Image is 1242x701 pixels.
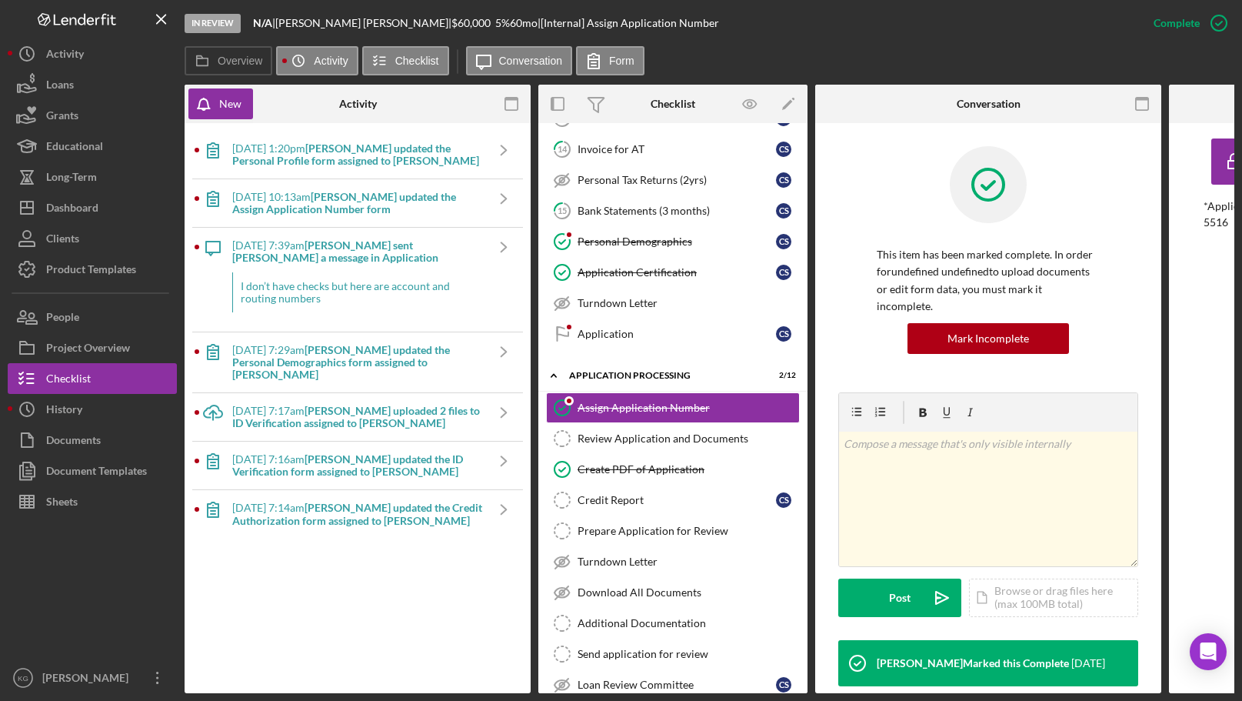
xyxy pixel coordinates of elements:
button: Activity [8,38,177,69]
b: [PERSON_NAME] updated the Credit Authorization form assigned to [PERSON_NAME] [232,501,482,526]
tspan: 13 [558,113,567,123]
a: Create PDF of Application [546,454,800,485]
a: Send application for review [546,639,800,669]
a: [DATE] 7:14am[PERSON_NAME] updated the Credit Authorization form assigned to [PERSON_NAME] [194,490,523,538]
div: Loan Review Committee [578,679,776,691]
button: Clients [8,223,177,254]
div: In Review [185,14,241,33]
div: [PERSON_NAME] [38,663,138,697]
a: [DATE] 1:20pm[PERSON_NAME] updated the Personal Profile form assigned to [PERSON_NAME] [194,131,523,179]
button: Conversation [466,46,573,75]
a: 15Bank Statements (3 months)CS [546,195,800,226]
button: KG[PERSON_NAME] [8,663,177,693]
a: Dashboard [8,192,177,223]
div: Personal Tax Returns (2yrs) [578,174,776,186]
div: Application [578,328,776,340]
div: [DATE] 10:13am [232,191,484,215]
label: Checklist [395,55,439,67]
a: Personal DemographicsCS [546,226,800,257]
div: Long-Term [46,162,97,196]
div: [DATE] 1:20pm [232,142,484,167]
div: Mark Incomplete [947,323,1029,354]
button: Educational [8,131,177,162]
button: Checklist [362,46,449,75]
a: Review Application and Documents [546,423,800,454]
div: Checklist [46,363,91,398]
div: [DATE] 7:17am [232,405,484,429]
a: Prepare Application for Review [546,516,800,546]
div: 5 % [495,17,510,29]
div: Download All Documents [578,586,799,599]
div: Send application for review [578,648,799,660]
a: Long-Term [8,162,177,192]
div: C S [776,142,791,157]
button: Activity [276,46,358,75]
div: 5516 [1204,216,1228,229]
button: Loans [8,69,177,100]
p: This item has been marked complete. In order for undefined undefined to upload documents or edit ... [877,246,1100,315]
div: Dashboard [46,192,98,227]
div: 2 / 12 [768,371,796,380]
div: New [219,88,241,119]
button: Post [838,579,961,617]
time: 2025-09-02 17:13 [1071,657,1105,669]
div: Documents [46,425,101,459]
div: C S [776,326,791,342]
div: Personal Demographics [578,235,776,248]
b: [PERSON_NAME] updated the Personal Demographics form assigned to [PERSON_NAME] [232,343,450,381]
text: KG [18,674,28,683]
div: Grants [46,100,78,135]
div: Clients [46,223,79,258]
div: [DATE] 7:39am [232,239,484,264]
a: Assign Application Number [546,392,800,423]
a: Application CertificationCS [546,257,800,288]
a: Download All Documents [546,577,800,608]
div: Prepare Application for Review [578,525,799,537]
div: [DATE] 7:16am [232,453,484,478]
div: Checklist [651,98,695,110]
b: [PERSON_NAME] updated the ID Verification form assigned to [PERSON_NAME] [232,452,463,478]
div: Post [889,579,911,617]
a: [DATE] 7:29am[PERSON_NAME] updated the Personal Demographics form assigned to [PERSON_NAME] [194,332,523,392]
div: Open Intercom Messenger [1190,633,1227,670]
div: I don’t have checks but here are account and routing numbers [232,272,484,312]
b: [PERSON_NAME] updated the Assign Application Number form [232,190,456,215]
a: [DATE] 7:17am[PERSON_NAME] uploaded 2 files to ID Verification assigned to [PERSON_NAME] [194,393,523,441]
a: Credit ReportCS [546,485,800,516]
div: | [Internal] Assign Application Number [538,17,719,29]
tspan: 15 [558,205,567,215]
a: Personal Tax Returns (2yrs)CS [546,165,800,195]
div: C S [776,234,791,249]
tspan: 14 [558,144,568,154]
button: Complete [1138,8,1234,38]
div: History [46,394,82,429]
button: Overview [185,46,272,75]
button: History [8,394,177,425]
label: Activity [314,55,348,67]
div: Bank Statements (3 months) [578,205,776,217]
a: Grants [8,100,177,131]
div: Turndown Letter [578,556,799,568]
div: [DATE] 7:29am [232,344,484,381]
div: Loans [46,69,74,104]
button: Form [576,46,644,75]
a: Loan Review CommitteeCS [546,669,800,700]
div: 60 mo [510,17,538,29]
div: Application Processing [569,371,758,380]
div: C S [776,203,791,219]
button: Sheets [8,486,177,517]
div: [DATE] 7:14am [232,502,484,526]
label: Overview [218,55,262,67]
div: People [46,302,79,336]
button: Mark Incomplete [907,323,1069,354]
button: People [8,302,177,332]
div: Document Templates [46,456,147,490]
div: Product Templates [46,254,136,289]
